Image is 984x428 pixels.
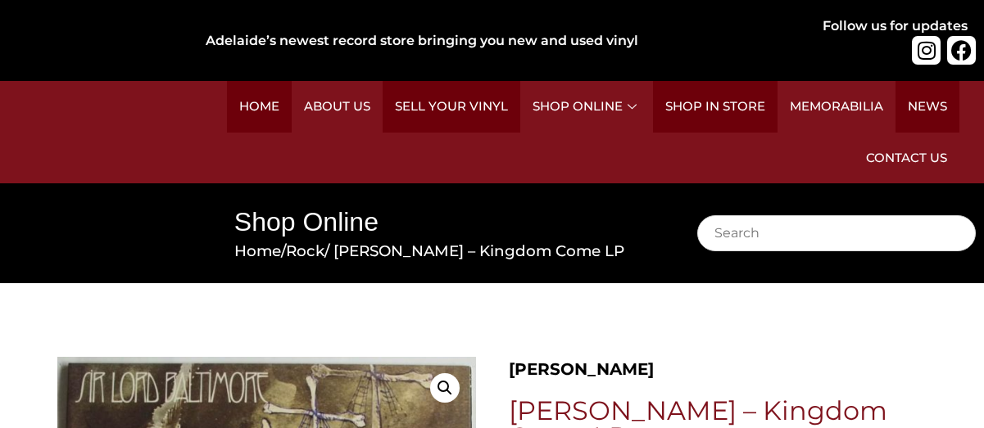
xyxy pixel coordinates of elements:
a: Contact Us [854,133,959,184]
a: Memorabilia [778,81,896,133]
a: Home [227,81,292,133]
a: View full-screen image gallery [430,373,460,403]
a: Sell Your Vinyl [383,81,520,133]
a: News [896,81,959,133]
input: Search [697,215,976,251]
a: [PERSON_NAME] [509,357,654,381]
a: Rock [286,241,324,260]
h1: Shop Online [234,204,655,241]
div: Adelaide’s newest record store bringing you new and used vinyl [206,31,751,51]
a: About Us [292,81,383,133]
div: Follow us for updates [823,16,968,36]
nav: Breadcrumb [234,240,655,263]
a: Shop in Store [653,81,778,133]
a: Shop Online [520,81,653,133]
a: Home [234,241,281,260]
